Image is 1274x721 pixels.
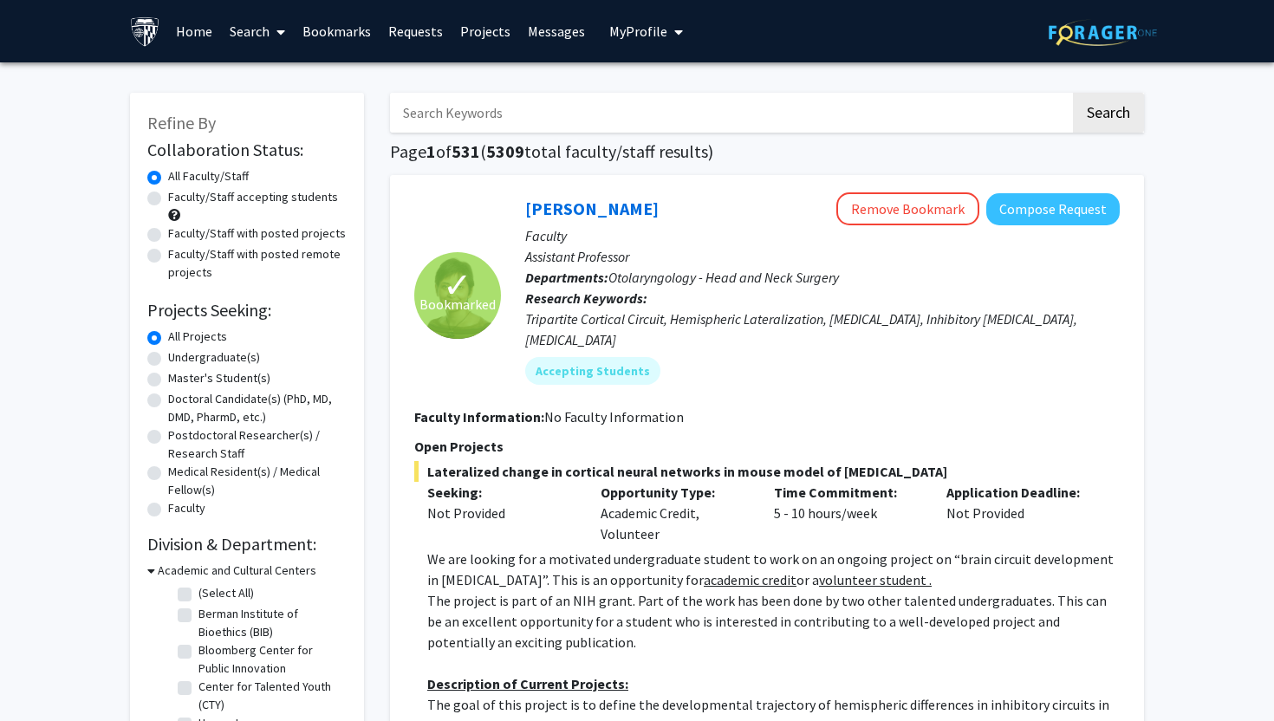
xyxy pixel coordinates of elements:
[198,678,342,714] label: Center for Talented Youth (CTY)
[147,534,347,555] h2: Division & Department:
[419,294,496,315] span: Bookmarked
[836,192,979,225] button: Remove Bookmark
[294,1,380,62] a: Bookmarks
[452,1,519,62] a: Projects
[168,328,227,346] label: All Projects
[167,1,221,62] a: Home
[147,112,216,133] span: Refine By
[588,482,761,544] div: Academic Credit, Volunteer
[525,225,1120,246] p: Faculty
[168,348,260,367] label: Undergraduate(s)
[390,93,1070,133] input: Search Keywords
[1073,93,1144,133] button: Search
[774,482,921,503] p: Time Commitment:
[525,357,660,385] mat-chip: Accepting Students
[168,224,346,243] label: Faculty/Staff with posted projects
[168,188,338,206] label: Faculty/Staff accepting students
[168,499,205,517] label: Faculty
[986,193,1120,225] button: Compose Request to Tara Deemyad
[168,167,249,185] label: All Faculty/Staff
[946,482,1094,503] p: Application Deadline:
[168,463,347,499] label: Medical Resident(s) / Medical Fellow(s)
[525,309,1120,350] div: Tripartite Cortical Circuit, Hemispheric Lateralization, [MEDICAL_DATA], Inhibitory [MEDICAL_DATA...
[608,269,839,286] span: Otolaryngology - Head and Neck Surgery
[414,461,1120,482] span: Lateralized change in cortical neural networks in mouse model of [MEDICAL_DATA]
[601,482,748,503] p: Opportunity Type:
[427,549,1120,590] p: We are looking for a motivated undergraduate student to work on an ongoing project on “brain circ...
[158,562,316,580] h3: Academic and Cultural Centers
[168,369,270,387] label: Master's Student(s)
[452,140,480,162] span: 531
[525,289,647,307] b: Research Keywords:
[426,140,436,162] span: 1
[427,482,575,503] p: Seeking:
[147,300,347,321] h2: Projects Seeking:
[221,1,294,62] a: Search
[704,571,796,588] u: academic credit
[544,408,684,425] span: No Faculty Information
[130,16,160,47] img: Johns Hopkins University Logo
[1049,19,1157,46] img: ForagerOne Logo
[198,605,342,641] label: Berman Institute of Bioethics (BIB)
[525,246,1120,267] p: Assistant Professor
[486,140,524,162] span: 5309
[761,482,934,544] div: 5 - 10 hours/week
[427,503,575,523] div: Not Provided
[198,641,342,678] label: Bloomberg Center for Public Innovation
[13,643,74,708] iframe: Chat
[168,245,347,282] label: Faculty/Staff with posted remote projects
[443,276,472,294] span: ✓
[933,482,1107,544] div: Not Provided
[414,436,1120,457] p: Open Projects
[519,1,594,62] a: Messages
[198,584,254,602] label: (Select All)
[168,426,347,463] label: Postdoctoral Researcher(s) / Research Staff
[819,571,932,588] u: volunteer student .
[147,140,347,160] h2: Collaboration Status:
[609,23,667,40] span: My Profile
[414,408,544,425] b: Faculty Information:
[168,390,347,426] label: Doctoral Candidate(s) (PhD, MD, DMD, PharmD, etc.)
[525,198,659,219] a: [PERSON_NAME]
[427,590,1120,653] p: The project is part of an NIH grant. Part of the work has been done by two other talented undergr...
[380,1,452,62] a: Requests
[427,675,628,692] u: Description of Current Projects:
[390,141,1144,162] h1: Page of ( total faculty/staff results)
[525,269,608,286] b: Departments:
